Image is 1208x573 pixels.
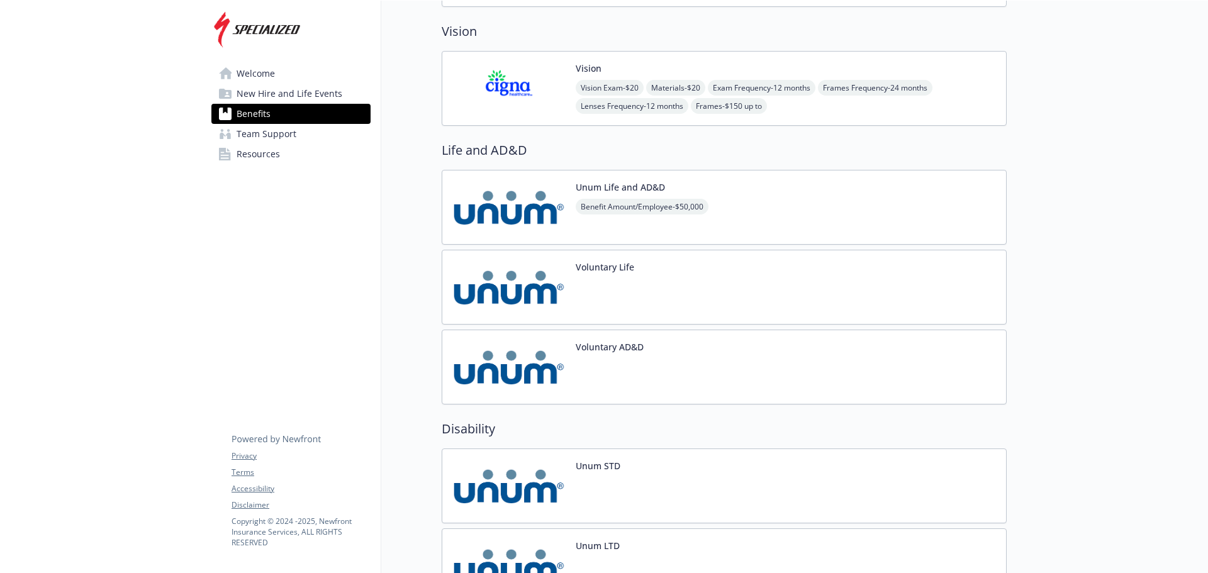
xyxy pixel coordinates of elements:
a: New Hire and Life Events [211,84,371,104]
img: UNUM carrier logo [452,459,566,513]
a: Disclaimer [232,499,370,511]
h2: Vision [442,22,1007,41]
button: Unum STD [576,459,620,472]
img: CIGNA carrier logo [452,62,566,115]
span: Resources [237,144,280,164]
span: Frames - $150 up to [691,98,767,114]
button: Unum Life and AD&D [576,181,665,194]
a: Privacy [232,450,370,462]
button: Voluntary AD&D [576,340,644,353]
button: Vision [576,62,601,75]
span: New Hire and Life Events [237,84,342,104]
button: Voluntary Life [576,260,634,274]
span: Materials - $20 [646,80,705,96]
a: Accessibility [232,483,370,494]
p: Copyright © 2024 - 2025 , Newfront Insurance Services, ALL RIGHTS RESERVED [232,516,370,548]
span: Exam Frequency - 12 months [708,80,815,96]
button: Unum LTD [576,539,620,552]
span: Vision Exam - $20 [576,80,644,96]
span: Benefit Amount/Employee - $50,000 [576,199,708,214]
img: UNUM carrier logo [452,181,566,234]
span: Lenses Frequency - 12 months [576,98,688,114]
h2: Life and AD&D [442,141,1007,160]
span: Welcome [237,64,275,84]
img: UNUM carrier logo [452,260,566,314]
a: Team Support [211,124,371,144]
a: Benefits [211,104,371,124]
a: Terms [232,467,370,478]
a: Resources [211,144,371,164]
span: Frames Frequency - 24 months [818,80,932,96]
span: Benefits [237,104,271,124]
h2: Disability [442,420,1007,438]
img: UNUM carrier logo [452,340,566,394]
a: Welcome [211,64,371,84]
span: Team Support [237,124,296,144]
